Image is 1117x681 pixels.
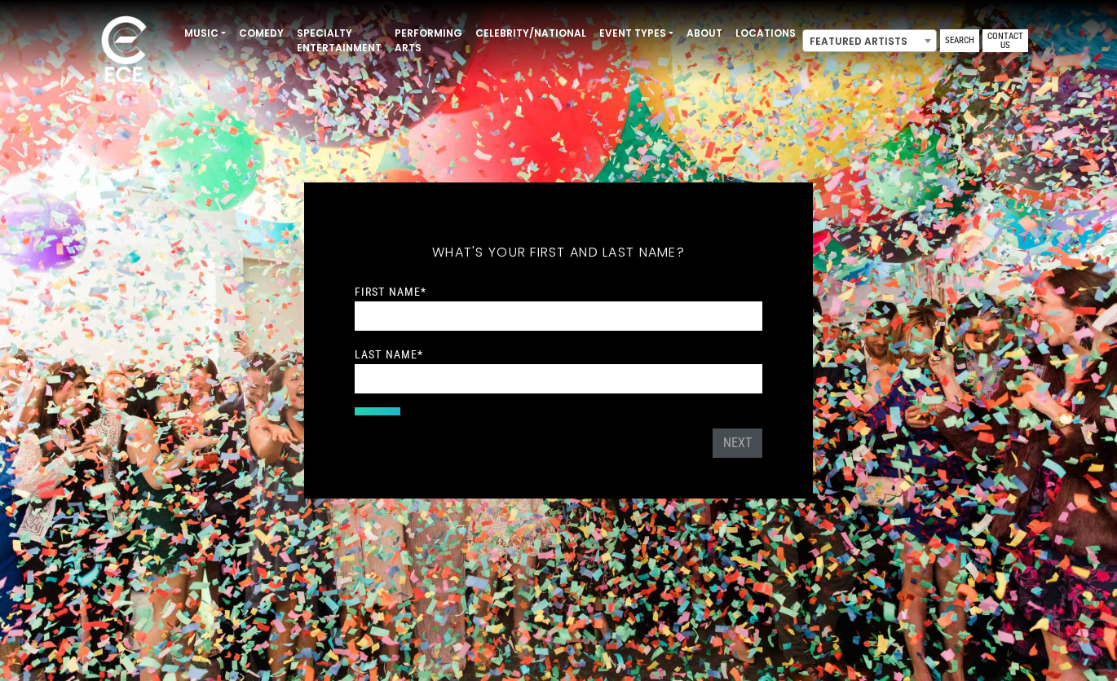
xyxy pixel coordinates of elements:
[388,20,469,62] a: Performing Arts
[469,20,593,47] a: Celebrity/National
[940,29,979,52] a: Search
[232,20,290,47] a: Comedy
[355,223,762,282] h5: What's your first and last name?
[982,29,1028,52] a: Contact Us
[355,284,426,299] label: First Name
[355,347,423,362] label: Last Name
[803,30,936,53] span: Featured Artists
[178,20,232,47] a: Music
[593,20,680,47] a: Event Types
[83,11,165,90] img: ece_new_logo_whitev2-1.png
[802,29,937,52] span: Featured Artists
[290,20,388,62] a: Specialty Entertainment
[680,20,729,47] a: About
[729,20,802,47] a: Locations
